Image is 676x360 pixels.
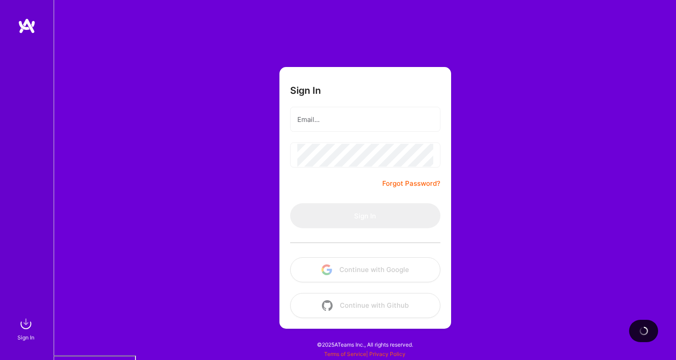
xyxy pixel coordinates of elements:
[17,315,35,333] img: sign in
[18,18,36,34] img: logo
[290,203,440,228] button: Sign In
[638,325,649,337] img: loading
[321,264,332,275] img: icon
[54,333,676,356] div: © 2025 ATeams Inc., All rights reserved.
[297,108,433,131] input: Email...
[19,315,35,342] a: sign inSign In
[322,300,333,311] img: icon
[17,333,34,342] div: Sign In
[290,293,440,318] button: Continue with Github
[324,351,366,357] a: Terms of Service
[290,85,321,96] h3: Sign In
[324,351,406,357] span: |
[369,351,406,357] a: Privacy Policy
[382,178,440,189] a: Forgot Password?
[290,257,440,282] button: Continue with Google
